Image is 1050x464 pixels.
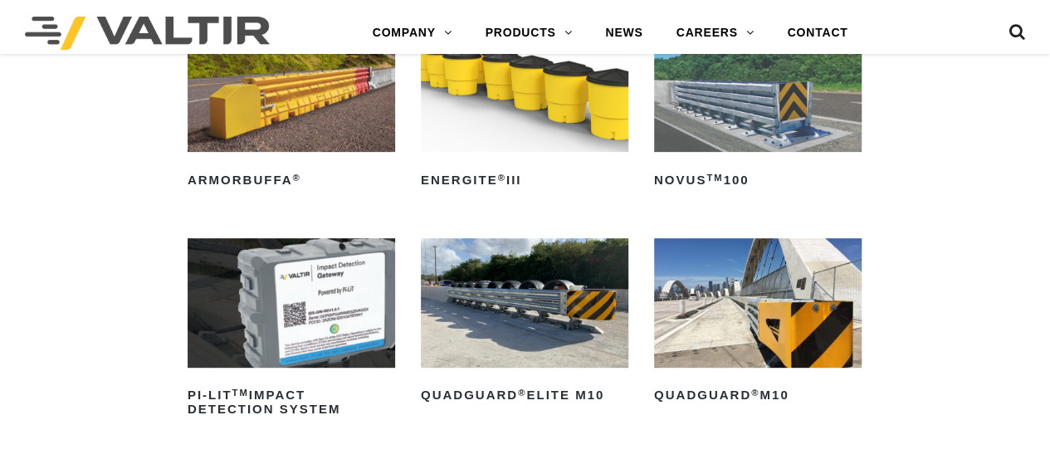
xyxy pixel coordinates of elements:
a: PI-LITTMImpact Detection System [188,238,395,422]
a: NOVUSTM100 [654,22,862,193]
a: ArmorBuffa® [188,22,395,193]
sup: ® [292,173,300,183]
a: PRODUCTS [469,17,589,50]
h2: NOVUS 100 [654,167,862,193]
a: CONTACT [770,17,864,50]
h2: QuadGuard Elite M10 [421,383,628,409]
a: QuadGuard®M10 [654,238,862,409]
h2: QuadGuard M10 [654,383,862,409]
sup: TM [706,173,723,183]
h2: ENERGITE III [421,167,628,193]
a: QuadGuard®Elite M10 [421,238,628,409]
sup: ® [751,388,759,398]
a: NEWS [588,17,659,50]
a: CAREERS [660,17,771,50]
sup: ® [498,173,506,183]
img: Valtir [25,17,270,50]
sup: TM [232,388,249,398]
h2: ArmorBuffa [188,167,395,193]
sup: ® [518,388,526,398]
a: COMPANY [356,17,469,50]
h2: PI-LIT Impact Detection System [188,383,395,422]
a: ENERGITE®III [421,22,628,193]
